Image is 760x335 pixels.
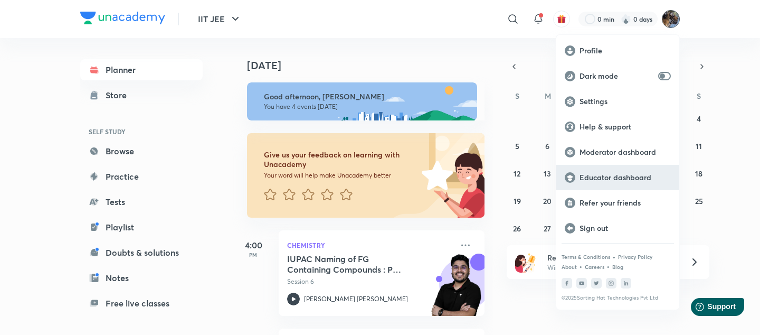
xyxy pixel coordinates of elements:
[579,147,671,157] p: Moderator dashboard
[666,294,748,323] iframe: Help widget launcher
[556,139,679,165] a: Moderator dashboard
[579,71,654,81] p: Dark mode
[579,173,671,182] p: Educator dashboard
[606,262,610,271] div: •
[556,114,679,139] a: Help & support
[618,254,652,260] a: Privacy Policy
[556,38,679,63] a: Profile
[562,295,674,301] p: © 2025 Sorting Hat Technologies Pvt Ltd
[612,252,616,262] div: •
[562,264,577,270] a: About
[579,97,671,106] p: Settings
[579,198,671,208] p: Refer your friends
[556,190,679,216] a: Refer your friends
[612,264,623,270] a: Blog
[585,264,604,270] a: Careers
[556,89,679,114] a: Settings
[562,254,610,260] a: Terms & Conditions
[579,122,671,132] p: Help & support
[556,165,679,190] a: Educator dashboard
[579,46,671,55] p: Profile
[579,224,671,233] p: Sign out
[579,262,583,271] div: •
